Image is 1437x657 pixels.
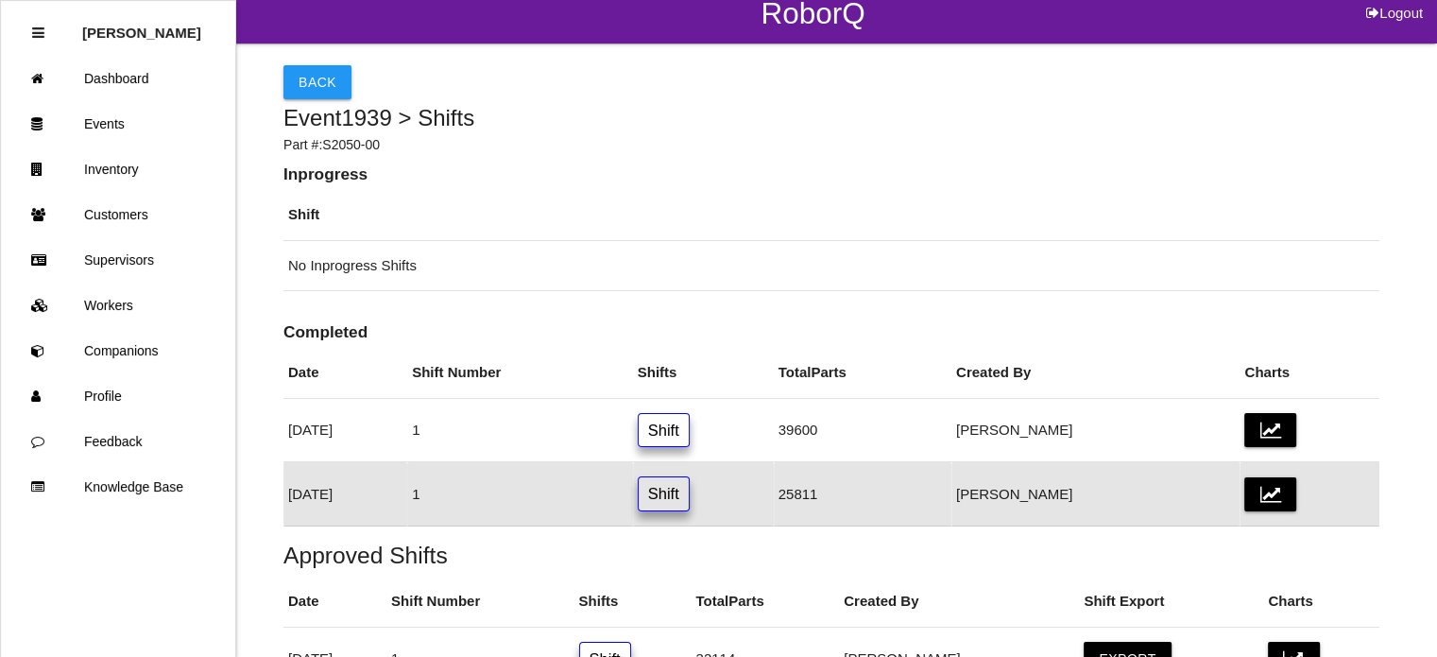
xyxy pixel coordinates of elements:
[951,348,1240,398] th: Created By
[283,65,351,99] button: Back
[1,464,235,510] a: Knowledge Base
[839,577,1079,627] th: Created By
[1,328,235,373] a: Companions
[1079,577,1263,627] th: Shift Export
[638,476,690,511] a: Shift
[407,348,633,398] th: Shift Number
[633,348,774,398] th: Shifts
[283,398,407,462] td: [DATE]
[1,192,235,237] a: Customers
[774,462,951,527] td: 25811
[283,577,386,627] th: Date
[283,135,1379,155] p: Part #: S2050-00
[774,348,951,398] th: Total Parts
[774,398,951,462] td: 39600
[407,398,633,462] td: 1
[283,543,1379,568] h5: Approved Shifts
[1,56,235,101] a: Dashboard
[283,348,407,398] th: Date
[1240,348,1379,398] th: Charts
[283,164,368,183] b: Inprogress
[1,147,235,192] a: Inventory
[32,10,44,56] div: Close
[1,101,235,147] a: Events
[574,577,692,627] th: Shifts
[1,373,235,419] a: Profile
[1,237,235,283] a: Supervisors
[951,462,1240,527] td: [PERSON_NAME]
[386,577,573,627] th: Shift Number
[407,462,633,527] td: 1
[283,106,1379,130] h4: Event 1939 > Shifts
[283,240,1379,291] td: No Inprogress Shifts
[951,398,1240,462] td: [PERSON_NAME]
[283,190,1379,240] th: Shift
[283,462,407,527] td: [DATE]
[1263,577,1379,627] th: Charts
[82,10,201,41] p: Rosie Blandino
[1,283,235,328] a: Workers
[691,577,839,627] th: Total Parts
[1,419,235,464] a: Feedback
[283,322,368,341] b: Completed
[638,413,690,448] a: Shift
